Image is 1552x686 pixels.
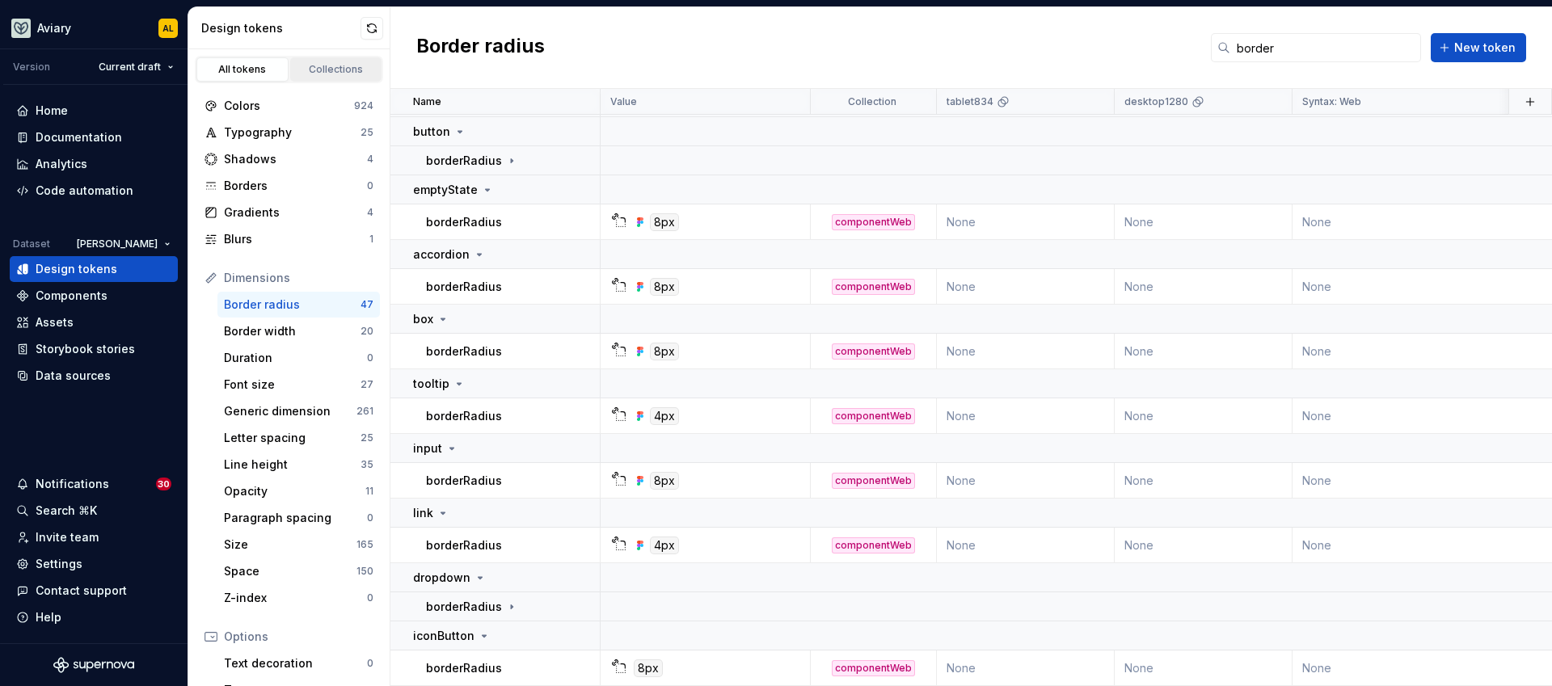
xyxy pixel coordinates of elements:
a: Line height35 [217,452,380,478]
p: dropdown [413,570,470,586]
button: New token [1431,33,1526,62]
span: New token [1454,40,1516,56]
div: 0 [367,591,373,604]
div: Version [13,61,50,74]
p: Value [610,95,637,108]
div: Search ⌘K [36,503,97,519]
div: 0 [367,511,373,524]
div: componentWeb [832,660,915,676]
a: Code automation [10,178,178,204]
div: Space [224,563,356,579]
a: Blurs1 [198,226,380,252]
div: Dimensions [224,270,373,286]
a: Generic dimension261 [217,398,380,424]
div: 1 [369,233,373,246]
p: button [413,124,450,140]
p: borderRadius [426,473,502,489]
p: Collection [848,95,896,108]
div: Letter spacing [224,430,361,446]
button: Contact support [10,578,178,604]
div: Storybook stories [36,341,135,357]
p: borderRadius [426,343,502,360]
p: borderRadius [426,408,502,424]
td: None [937,463,1115,499]
a: Size165 [217,532,380,558]
td: None [937,650,1115,686]
p: borderRadius [426,599,502,615]
div: 47 [361,298,373,311]
div: Code automation [36,183,133,199]
div: Contact support [36,583,127,599]
div: Z-index [224,590,367,606]
div: 165 [356,538,373,551]
div: 27 [361,378,373,391]
p: Syntax: Web [1302,95,1361,108]
td: None [1115,528,1293,563]
div: 8px [650,213,679,231]
div: Generic dimension [224,403,356,419]
div: Notifications [36,476,109,492]
div: 0 [367,657,373,670]
p: borderRadius [426,153,502,169]
p: iconButton [413,628,474,644]
p: emptyState [413,182,478,198]
p: link [413,505,433,521]
div: Size [224,537,356,553]
a: Font size27 [217,372,380,398]
h2: Border radius [416,33,545,62]
div: Duration [224,350,367,366]
span: Current draft [99,61,161,74]
div: 0 [367,351,373,364]
div: componentWeb [832,279,915,295]
input: Search in tokens... [1230,33,1421,62]
div: Design tokens [201,20,361,36]
div: 150 [356,565,373,578]
a: Components [10,283,178,309]
div: 4px [650,407,679,425]
div: 11 [365,485,373,498]
p: borderRadius [426,660,502,676]
td: None [937,334,1115,369]
button: Search ⌘K [10,498,178,524]
div: Home [36,103,68,119]
div: Opacity [224,483,365,499]
div: Text decoration [224,655,367,671]
div: Border radius [224,297,361,313]
div: Data sources [36,368,111,384]
div: 25 [361,126,373,139]
button: Current draft [91,56,181,78]
div: Colors [224,98,354,114]
a: Borders0 [198,173,380,199]
div: All tokens [202,63,283,76]
div: Dataset [13,238,50,250]
div: Typography [224,124,361,141]
div: componentWeb [832,214,915,230]
span: [PERSON_NAME] [77,238,158,250]
a: Space150 [217,558,380,584]
button: [PERSON_NAME] [70,233,178,255]
a: Letter spacing25 [217,425,380,451]
div: Line height [224,457,361,473]
div: 25 [361,431,373,444]
span: 30 [156,478,171,490]
svg: Supernova Logo [53,657,134,673]
div: 8px [634,659,663,677]
div: 4 [367,153,373,166]
td: None [937,204,1115,240]
button: Notifications30 [10,471,178,497]
div: 4 [367,206,373,219]
a: Duration0 [217,345,380,371]
td: None [1115,650,1293,686]
p: borderRadius [426,214,502,230]
div: Settings [36,556,82,572]
img: 256e2c79-9abd-4d59-8978-03feab5a3943.png [11,19,31,38]
div: Assets [36,314,74,330]
div: Invite team [36,529,99,545]
td: None [937,528,1115,563]
td: None [1115,269,1293,305]
a: Invite team [10,524,178,550]
td: None [1115,334,1293,369]
button: AviaryAL [3,11,184,45]
div: componentWeb [832,537,915,553]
